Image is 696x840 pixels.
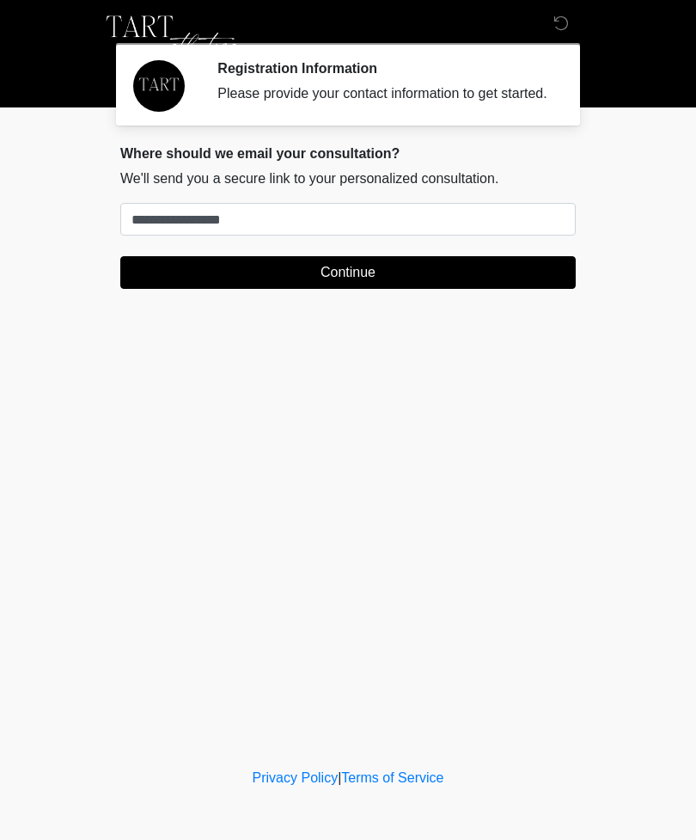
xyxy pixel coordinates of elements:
p: We'll send you a secure link to your personalized consultation. [120,169,576,189]
img: Agent Avatar [133,60,185,112]
a: Terms of Service [341,770,443,785]
img: TART Aesthetics, LLC Logo [103,13,240,64]
a: Privacy Policy [253,770,339,785]
a: | [338,770,341,785]
div: Please provide your contact information to get started. [217,83,550,104]
h2: Where should we email your consultation? [120,145,576,162]
button: Continue [120,256,576,289]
